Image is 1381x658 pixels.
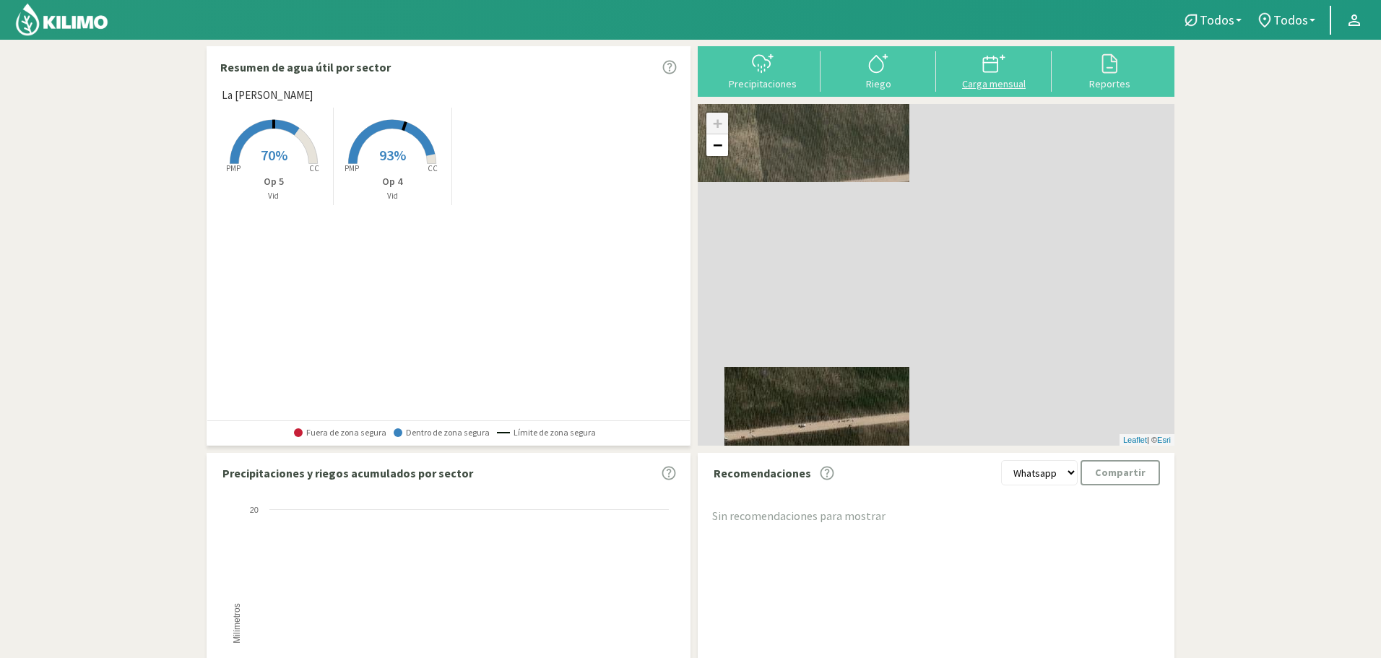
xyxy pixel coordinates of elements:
[1200,12,1234,27] span: Todos
[705,51,821,90] button: Precipitaciones
[394,428,490,438] span: Dentro de zona segura
[428,163,438,173] tspan: CC
[1273,12,1308,27] span: Todos
[334,190,452,202] p: Vid
[222,87,313,104] span: La [PERSON_NAME]
[712,507,1160,524] div: Sin recomendaciones para mostrar
[936,51,1052,90] button: Carga mensual
[821,51,936,90] button: Riego
[706,113,728,134] a: Zoom in
[1157,436,1171,444] a: Esri
[1052,51,1167,90] button: Reportes
[232,604,242,644] text: Milímetros
[940,79,1047,89] div: Carga mensual
[250,506,259,514] text: 20
[215,174,333,189] p: Op 5
[226,163,241,173] tspan: PMP
[334,174,452,189] p: Op 4
[215,190,333,202] p: Vid
[309,163,319,173] tspan: CC
[379,146,406,164] span: 93%
[714,464,811,482] p: Recomendaciones
[497,428,596,438] span: Límite de zona segura
[14,2,109,37] img: Kilimo
[1123,436,1147,444] a: Leaflet
[825,79,932,89] div: Riego
[222,464,473,482] p: Precipitaciones y riegos acumulados por sector
[294,428,386,438] span: Fuera de zona segura
[1120,434,1174,446] div: | ©
[709,79,816,89] div: Precipitaciones
[220,59,391,76] p: Resumen de agua útil por sector
[345,163,359,173] tspan: PMP
[1056,79,1163,89] div: Reportes
[261,146,287,164] span: 70%
[706,134,728,156] a: Zoom out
